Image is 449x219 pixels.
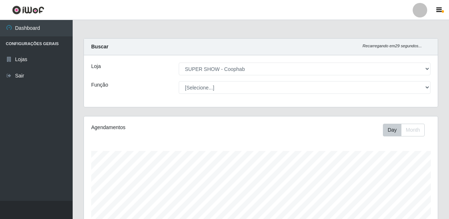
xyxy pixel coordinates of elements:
[91,124,226,131] div: Agendamentos
[91,63,101,70] label: Loja
[91,44,108,49] strong: Buscar
[91,81,108,89] label: Função
[363,44,422,48] i: Recarregando em 29 segundos...
[383,124,425,136] div: First group
[383,124,430,136] div: Toolbar with button groups
[383,124,401,136] button: Day
[12,5,44,15] img: CoreUI Logo
[401,124,425,136] button: Month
